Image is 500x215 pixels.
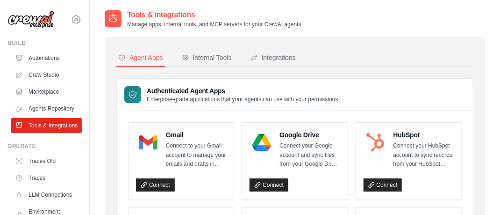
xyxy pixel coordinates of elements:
[393,130,454,140] h4: HubSpot
[7,39,82,47] div: Build
[139,133,157,152] img: Gmail Logo
[11,154,82,169] a: Traces Old
[366,133,385,152] img: HubSpot Logo
[250,178,288,192] a: Connect
[11,118,82,133] a: Tools & Integrations
[252,133,271,152] img: Google Drive Logo
[11,101,82,116] a: Agents Repository
[182,53,232,62] div: Internal Tools
[147,86,338,96] h3: Authenticated Agent Apps
[127,21,301,28] p: Manage apps, internal tools, and MCP servers for your CrewAI agents
[136,178,175,192] a: Connect
[147,96,338,103] p: Enterprise-grade applications that your agents can use with your permissions
[279,130,340,140] h4: Google Drive
[118,53,163,62] div: Agent Apps
[166,130,226,140] h4: Gmail
[127,9,301,21] h2: Tools & Integrations
[166,141,226,169] p: Connect to your Gmail account to manage your emails and drafts in Gmail. Increase your team’s pro...
[364,178,402,192] a: Connect
[116,49,165,67] button: Agent Apps
[393,141,454,169] p: Connect your HubSpot account to sync records from your HubSpot CRM. Enable your sales team to clo...
[180,49,234,67] button: Internal Tools
[279,141,340,169] p: Connect your Google account and sync files from your Google Drive. Our Google Drive integration e...
[7,142,82,150] div: Operate
[11,187,82,202] a: LLM Connections
[250,53,296,62] div: Integrations
[11,67,82,82] a: Crew Studio
[7,11,54,29] img: Logo
[11,84,82,99] a: Marketplace
[11,171,82,185] a: Traces
[249,49,298,67] button: Integrations
[11,51,82,66] a: Automations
